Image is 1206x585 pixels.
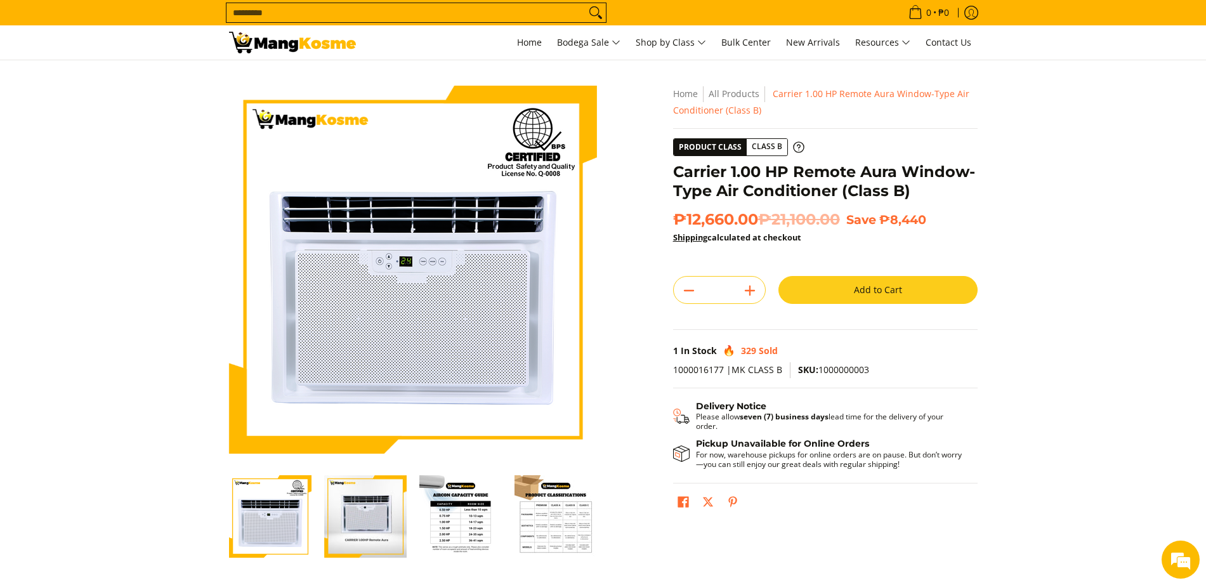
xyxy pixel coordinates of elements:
[557,35,620,51] span: Bodega Sale
[681,345,717,357] span: In Stock
[735,280,765,301] button: Add
[747,139,787,155] span: Class B
[786,36,840,48] span: New Arrivals
[798,364,869,376] span: 1000000003
[721,36,771,48] span: Bulk Center
[699,493,717,515] a: Post on X
[846,212,876,227] span: Save
[905,6,953,20] span: •
[673,88,698,100] a: Home
[551,25,627,60] a: Bodega Sale
[780,25,846,60] a: New Arrivals
[636,35,706,51] span: Shop by Class
[855,35,910,51] span: Resources
[798,364,818,376] span: SKU:
[586,3,606,22] button: Search
[879,212,926,227] span: ₱8,440
[696,438,869,449] strong: Pickup Unavailable for Online Orders
[926,36,971,48] span: Contact Us
[741,345,756,357] span: 329
[696,450,965,469] p: For now, warehouse pickups for online orders are on pause. But don’t worry—you can still enjoy ou...
[629,25,712,60] a: Shop by Class
[673,232,801,243] strong: calculated at checkout
[758,210,840,229] del: ₱21,100.00
[936,8,951,17] span: ₱0
[673,364,782,376] span: 1000016177 |MK CLASS B
[674,139,747,155] span: Product Class
[515,475,597,558] img: Carrier 1.00 HP Remote Aura Window-Type Air Conditioner (Class B)-4
[229,475,311,558] img: Carrier 1.00 HP Remote Aura Window-Type Air Conditioner (Class B)-1
[696,400,766,412] strong: Delivery Notice
[229,86,597,454] img: Carrier 1.00 HP Remote Aura Window-Type Air Conditioner (Class B)
[778,276,978,304] button: Add to Cart
[715,25,777,60] a: Bulk Center
[511,25,548,60] a: Home
[696,412,965,431] p: Please allow lead time for the delivery of your order.
[673,232,707,243] a: Shipping
[724,493,742,515] a: Pin on Pinterest
[849,25,917,60] a: Resources
[924,8,933,17] span: 0
[229,32,356,53] img: Carrier Aura Window-Type Remote Aircon 1.00 HP l Mang Kosme
[919,25,978,60] a: Contact Us
[673,345,678,357] span: 1
[517,36,542,48] span: Home
[369,25,978,60] nav: Main Menu
[674,493,692,515] a: Share on Facebook
[673,401,965,431] button: Shipping & Delivery
[419,475,502,558] img: Carrier 1.00 HP Remote Aura Window-Type Air Conditioner (Class B)-3
[673,138,804,156] a: Product Class Class B
[673,210,840,229] span: ₱12,660.00
[759,345,778,357] span: Sold
[673,162,978,200] h1: Carrier 1.00 HP Remote Aura Window-Type Air Conditioner (Class B)
[740,411,829,422] strong: seven (7) business days
[324,476,407,558] img: carrier remote aura-airon unit-window type-1.00 hp-front view
[674,280,704,301] button: Subtract
[673,86,978,119] nav: Breadcrumbs
[709,88,759,100] a: All Products
[673,88,969,116] span: Carrier 1.00 HP Remote Aura Window-Type Air Conditioner (Class B)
